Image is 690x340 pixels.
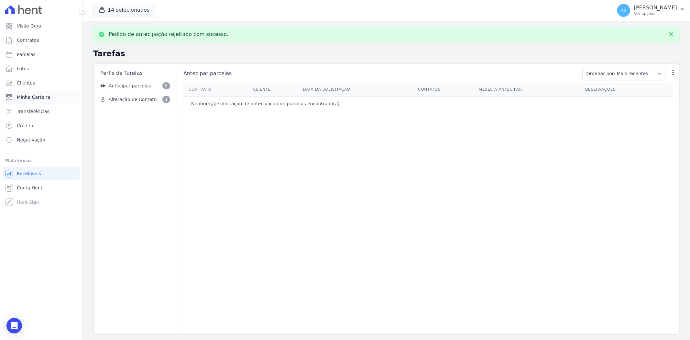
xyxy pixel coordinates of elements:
span: Clientes [17,80,35,86]
span: Visão Geral [17,23,43,29]
span: Parcelas [17,51,36,58]
p: [PERSON_NAME] [634,5,677,11]
th: Observações [582,83,661,96]
a: Antecipar parcelas 0 [96,80,174,92]
span: 1 [162,96,170,103]
th: Meses a antecipar [476,83,582,96]
a: Contratos [3,34,80,47]
span: Contratos [17,37,39,43]
a: Crédito [3,119,80,132]
span: Conta Hent [17,185,42,191]
span: Antecipar parcelas [109,83,151,89]
a: Alteração de Contato 1 [96,93,174,106]
th: Data da Solicitação [300,83,415,96]
span: Minha Carteira [17,94,50,100]
span: Lotes [17,65,29,72]
th: Contatos [415,83,476,96]
a: Recebíveis [3,167,80,180]
div: Plataformas [5,157,77,164]
span: Negativação [17,137,45,143]
th: Contrato [183,83,251,96]
span: Recebíveis [17,170,41,177]
span: 0 [162,82,170,89]
p: Nenhum(a) solicitação de antecipação de parcelas encontrado(a) [191,100,340,107]
th: Cliente [251,83,301,96]
p: Ver opções [634,11,677,16]
span: AS [621,8,627,13]
a: Minha Carteira [3,91,80,104]
span: Crédito [17,122,33,129]
p: Pedido de antecipação rejeitado com sucesso. [109,31,228,38]
nav: Sidebar [96,80,174,106]
div: Open Intercom Messenger [6,318,22,334]
button: 14 selecionados [93,4,155,16]
h2: Tarefas [93,48,680,60]
span: Alteração de Contato [109,96,157,103]
span: Antecipar parcelas [182,70,578,77]
a: Transferências [3,105,80,118]
a: Lotes [3,62,80,75]
a: Parcelas [3,48,80,61]
a: Conta Hent [3,181,80,194]
a: Visão Geral [3,19,80,32]
span: Transferências [17,108,49,115]
a: Clientes [3,76,80,89]
a: Negativação [3,133,80,146]
div: Perfis de Tarefas [96,67,174,80]
button: AS [PERSON_NAME] Ver opções [612,1,690,19]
